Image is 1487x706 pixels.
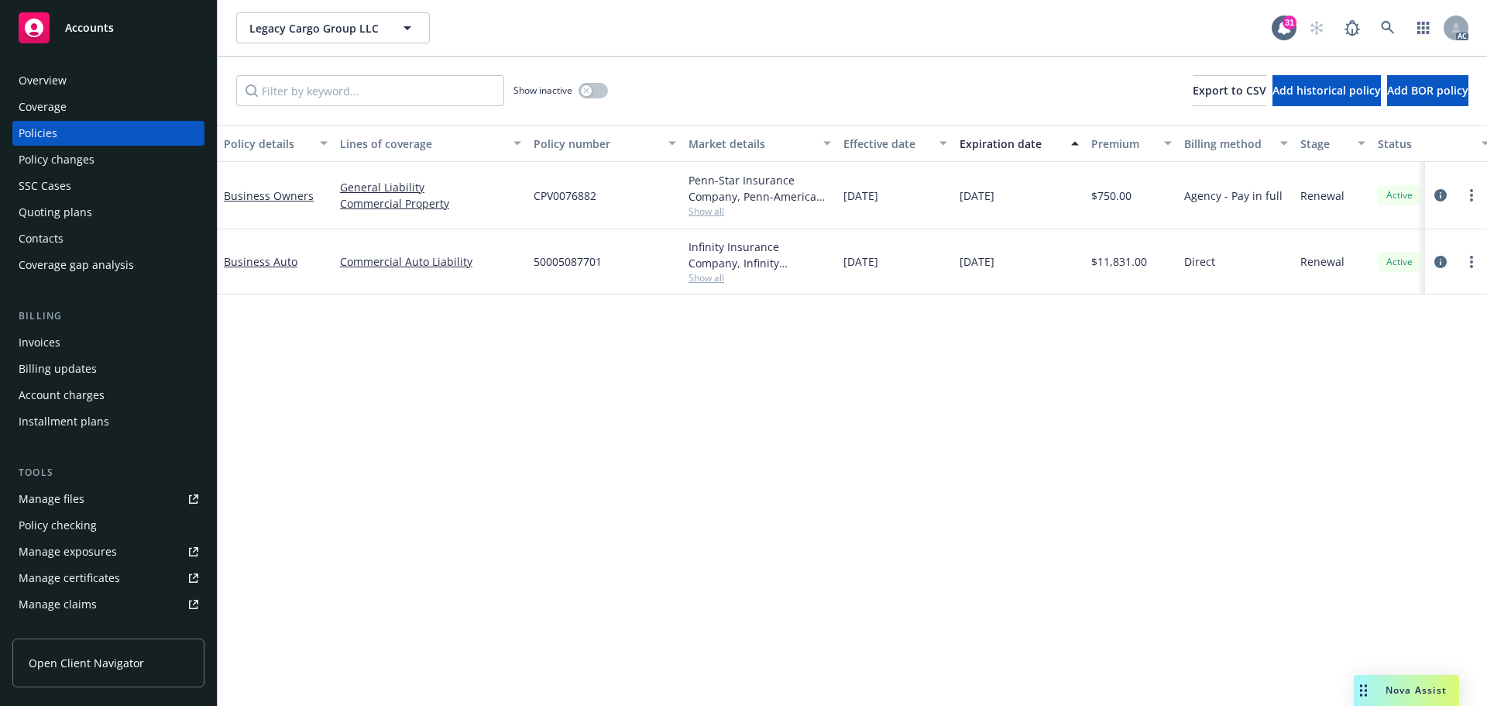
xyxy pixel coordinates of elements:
span: [DATE] [843,188,878,204]
a: Business Auto [224,254,297,269]
div: Billing updates [19,356,97,381]
button: Stage [1294,125,1372,162]
button: Policy details [218,125,334,162]
span: 50005087701 [534,253,602,270]
a: Search [1372,12,1403,43]
span: CPV0076882 [534,188,596,204]
button: Billing method [1178,125,1294,162]
button: Expiration date [953,125,1085,162]
div: Policy changes [19,147,94,172]
a: Coverage [12,95,204,119]
span: [DATE] [960,188,994,204]
div: Coverage [19,95,67,119]
a: Manage claims [12,592,204,617]
a: Business Owners [224,188,314,203]
div: Policies [19,121,57,146]
span: Legacy Cargo Group LLC [249,20,383,36]
div: Policy checking [19,513,97,538]
span: Active [1384,255,1415,269]
a: Policy checking [12,513,204,538]
a: Report a Bug [1337,12,1368,43]
span: Open Client Navigator [29,655,144,671]
span: Nova Assist [1386,684,1447,697]
div: Effective date [843,136,930,152]
a: Quoting plans [12,200,204,225]
div: Stage [1300,136,1348,152]
button: Add BOR policy [1387,75,1468,106]
span: Agency - Pay in full [1184,188,1283,204]
span: Show inactive [513,84,572,97]
span: $11,831.00 [1091,253,1147,270]
div: Billing [12,308,204,324]
div: 31 [1283,15,1296,29]
a: Coverage gap analysis [12,253,204,277]
div: Account charges [19,383,105,408]
div: Invoices [19,330,60,355]
a: more [1462,186,1481,205]
span: [DATE] [843,253,878,270]
a: Policies [12,121,204,146]
a: Billing updates [12,356,204,381]
a: Commercial Property [340,195,521,212]
div: Manage certificates [19,566,120,591]
div: Infinity Insurance Company, Infinity ([PERSON_NAME]) [689,239,831,271]
span: Accounts [65,22,114,34]
a: Installment plans [12,409,204,434]
a: Account charges [12,383,204,408]
div: Manage claims [19,592,97,617]
span: Add historical policy [1272,83,1381,98]
span: Export to CSV [1193,83,1266,98]
div: Status [1378,136,1472,152]
a: Contacts [12,226,204,251]
button: Lines of coverage [334,125,527,162]
a: Manage files [12,487,204,511]
span: [DATE] [960,253,994,270]
span: $750.00 [1091,188,1132,204]
span: Show all [689,205,831,218]
a: Start snowing [1301,12,1332,43]
button: Premium [1085,125,1178,162]
a: Commercial Auto Liability [340,253,521,270]
div: Tools [12,465,204,480]
a: Policy changes [12,147,204,172]
span: Active [1384,188,1415,202]
input: Filter by keyword... [236,75,504,106]
a: circleInformation [1431,253,1450,271]
div: Market details [689,136,814,152]
div: Policy number [534,136,659,152]
button: Effective date [837,125,953,162]
div: Policy details [224,136,311,152]
button: Export to CSV [1193,75,1266,106]
span: Direct [1184,253,1215,270]
div: Expiration date [960,136,1062,152]
a: more [1462,253,1481,271]
a: Manage BORs [12,618,204,643]
a: Invoices [12,330,204,355]
a: SSC Cases [12,174,204,198]
div: Contacts [19,226,64,251]
div: Drag to move [1354,675,1373,706]
button: Policy number [527,125,682,162]
a: circleInformation [1431,186,1450,205]
div: Overview [19,68,67,93]
div: SSC Cases [19,174,71,198]
div: Quoting plans [19,200,92,225]
a: Manage exposures [12,539,204,564]
button: Legacy Cargo Group LLC [236,12,430,43]
button: Market details [682,125,837,162]
div: Lines of coverage [340,136,504,152]
a: Accounts [12,6,204,50]
button: Add historical policy [1272,75,1381,106]
a: Switch app [1408,12,1439,43]
div: Coverage gap analysis [19,253,134,277]
div: Manage BORs [19,618,91,643]
a: General Liability [340,179,521,195]
div: Manage exposures [19,539,117,564]
div: Billing method [1184,136,1271,152]
span: Add BOR policy [1387,83,1468,98]
a: Overview [12,68,204,93]
span: Show all [689,271,831,284]
span: Renewal [1300,253,1344,270]
div: Installment plans [19,409,109,434]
